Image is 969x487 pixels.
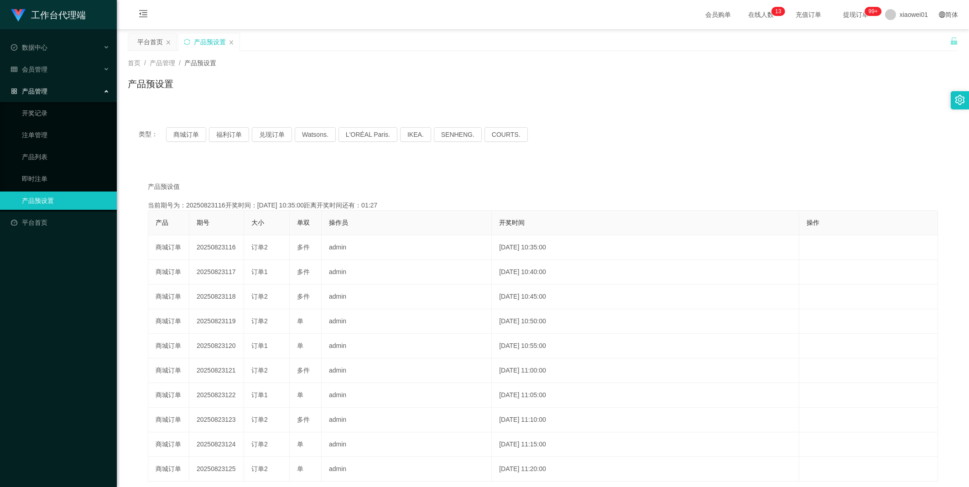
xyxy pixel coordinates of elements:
i: 图标: appstore-o [11,88,17,94]
td: 商城订单 [148,285,189,309]
button: IKEA. [400,127,431,142]
td: 20250823123 [189,408,244,432]
span: 提现订单 [839,11,873,18]
td: 20250823119 [189,309,244,334]
a: 图标: dashboard平台首页 [11,213,109,232]
td: 商城订单 [148,408,189,432]
a: 开奖记录 [22,104,109,122]
span: 期号 [197,219,209,226]
sup: 13 [771,7,785,16]
td: 20250823121 [189,358,244,383]
span: 订单2 [251,465,268,472]
span: / [179,59,181,67]
span: 单双 [297,219,310,226]
td: [DATE] 10:45:00 [492,285,799,309]
span: 单 [297,465,303,472]
td: [DATE] 10:50:00 [492,309,799,334]
td: 商城订单 [148,334,189,358]
span: 订单2 [251,293,268,300]
div: 平台首页 [137,33,163,51]
td: admin [322,334,492,358]
sup: 928 [865,7,881,16]
td: 商城订单 [148,358,189,383]
span: 操作 [807,219,819,226]
i: 图标: close [166,40,171,45]
span: 订单2 [251,367,268,374]
div: 当前期号为：20250823116开奖时间：[DATE] 10:35:00距离开奖时间还有：01:27 [148,201,938,210]
td: 20250823117 [189,260,244,285]
td: [DATE] 10:40:00 [492,260,799,285]
p: 3 [778,7,781,16]
td: 20250823120 [189,334,244,358]
a: 产品预设置 [22,192,109,210]
span: 单 [297,342,303,349]
a: 工作台代理端 [11,11,86,18]
span: 数据中心 [11,44,47,51]
i: 图标: global [939,11,945,18]
td: 20250823116 [189,235,244,260]
span: 单 [297,391,303,399]
button: Watsons. [295,127,336,142]
td: admin [322,309,492,334]
span: 多件 [297,293,310,300]
span: 开奖时间 [499,219,525,226]
td: 20250823124 [189,432,244,457]
button: 商城订单 [166,127,206,142]
span: 类型： [139,127,166,142]
h1: 工作台代理端 [31,0,86,30]
i: 图标: setting [955,95,965,105]
td: 20250823122 [189,383,244,408]
td: [DATE] 11:05:00 [492,383,799,408]
i: 图标: menu-fold [128,0,159,30]
td: admin [322,260,492,285]
span: 产品预设值 [148,182,180,192]
td: [DATE] 11:00:00 [492,358,799,383]
a: 即时注单 [22,170,109,188]
span: 充值订单 [791,11,826,18]
span: 大小 [251,219,264,226]
td: 商城订单 [148,432,189,457]
button: L'ORÉAL Paris. [339,127,397,142]
span: 产品管理 [150,59,175,67]
span: 多件 [297,367,310,374]
td: 商城订单 [148,260,189,285]
span: 多件 [297,268,310,275]
span: 在线人数 [744,11,778,18]
span: 订单1 [251,268,268,275]
td: 商城订单 [148,309,189,334]
img: logo.9652507e.png [11,9,26,22]
td: admin [322,235,492,260]
td: 20250823118 [189,285,244,309]
button: COURTS. [484,127,528,142]
span: 首页 [128,59,141,67]
td: [DATE] 11:10:00 [492,408,799,432]
span: 单 [297,440,303,448]
i: 图标: table [11,66,17,73]
i: 图标: close [229,40,234,45]
button: 兑现订单 [252,127,292,142]
td: 商城订单 [148,457,189,482]
span: 产品预设置 [184,59,216,67]
button: 福利订单 [209,127,249,142]
td: [DATE] 10:35:00 [492,235,799,260]
div: 产品预设置 [194,33,226,51]
td: admin [322,383,492,408]
span: 订单2 [251,440,268,448]
td: admin [322,408,492,432]
a: 产品列表 [22,148,109,166]
span: 产品 [156,219,168,226]
td: [DATE] 10:55:00 [492,334,799,358]
p: 1 [775,7,778,16]
td: [DATE] 11:20:00 [492,457,799,482]
span: 订单2 [251,243,268,251]
td: admin [322,457,492,482]
h1: 产品预设置 [128,77,173,91]
i: 图标: unlock [950,37,958,45]
a: 注单管理 [22,126,109,144]
td: 20250823125 [189,457,244,482]
td: admin [322,285,492,309]
td: 商城订单 [148,235,189,260]
span: 订单1 [251,391,268,399]
span: 产品管理 [11,88,47,95]
td: admin [322,432,492,457]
